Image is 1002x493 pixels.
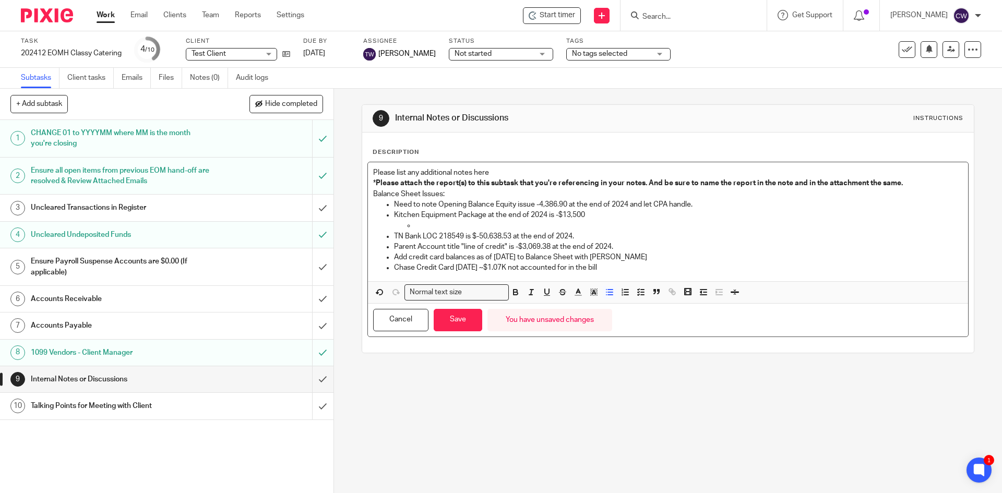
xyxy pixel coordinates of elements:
[363,37,436,45] label: Assignee
[394,210,962,220] p: Kitchen Equipment Package at the end of 2024 is -$13,500
[984,455,994,465] div: 1
[21,8,73,22] img: Pixie
[434,309,482,331] button: Save
[140,43,154,55] div: 4
[130,10,148,20] a: Email
[455,50,492,57] span: Not started
[31,227,211,243] h1: Uncleared Undeposited Funds
[376,179,903,187] strong: Please attach the report(s) to this subtask that you're referencing in your notes. And be sure to...
[792,11,832,19] span: Get Support
[487,309,612,331] div: You have unsaved changes
[394,242,962,252] p: Parent Account title "line of credit" is -$3,069.38 at the end of 2024.
[31,254,211,280] h1: Ensure Payroll Suspense Accounts are $0.00 (If applicable)
[394,231,962,242] p: TN Bank LOC 218549 is $-50,638.53 at the end of 2024.
[236,68,276,88] a: Audit logs
[394,262,962,273] p: Chase Credit Card [DATE] ~$1.07K not accounted for in the bill
[373,167,962,178] p: Please list any additional notes here
[303,37,350,45] label: Due by
[10,201,25,215] div: 3
[378,49,436,59] span: [PERSON_NAME]
[449,37,553,45] label: Status
[265,100,317,109] span: Hide completed
[10,345,25,360] div: 8
[31,371,211,387] h1: Internal Notes or Discussions
[31,163,211,189] h1: Ensure all open items from previous EOM hand-off are resolved & Review Attached Emails
[10,95,68,113] button: + Add subtask
[303,50,325,57] span: [DATE]
[192,50,226,57] span: Test Client
[163,10,186,20] a: Clients
[572,50,627,57] span: No tags selected
[523,7,581,24] div: Test Client - 202412 EOMH Classy Catering
[394,252,962,262] p: Add credit card balances as of [DATE] to Balance Sheet with [PERSON_NAME]
[31,318,211,333] h1: Accounts Payable
[31,398,211,414] h1: Talking Points for Meeting with Client
[202,10,219,20] a: Team
[404,284,509,300] div: Search for option
[540,10,575,21] span: Start timer
[10,227,25,242] div: 4
[10,318,25,333] div: 7
[566,37,671,45] label: Tags
[394,199,962,210] p: Need to note Opening Balance Equity issue -4,386.90 at the end of 2024 and let CPA handle.
[913,114,963,123] div: Instructions
[641,13,735,22] input: Search
[373,309,428,331] button: Cancel
[10,131,25,146] div: 1
[10,372,25,387] div: 9
[186,37,290,45] label: Client
[407,287,464,298] span: Normal text size
[10,169,25,183] div: 2
[373,189,962,199] p: Balance Sheet Issues:
[145,47,154,53] small: /10
[373,110,389,127] div: 9
[21,37,122,45] label: Task
[21,68,59,88] a: Subtasks
[373,148,419,157] p: Description
[31,125,211,152] h1: CHANGE 01 to YYYYMM where MM is the month you're closing
[31,291,211,307] h1: Accounts Receivable
[97,10,115,20] a: Work
[890,10,948,20] p: [PERSON_NAME]
[10,260,25,274] div: 5
[31,200,211,215] h1: Uncleared Transactions in Register
[190,68,228,88] a: Notes (0)
[10,399,25,413] div: 10
[67,68,114,88] a: Client tasks
[159,68,182,88] a: Files
[277,10,304,20] a: Settings
[122,68,151,88] a: Emails
[10,292,25,306] div: 6
[465,287,503,298] input: Search for option
[31,345,211,360] h1: 1099 Vendors - Client Manager
[953,7,970,24] img: svg%3E
[395,113,690,124] h1: Internal Notes or Discussions
[363,48,376,61] img: svg%3E
[249,95,323,113] button: Hide completed
[235,10,261,20] a: Reports
[21,48,122,58] div: 202412 EOMH Classy Catering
